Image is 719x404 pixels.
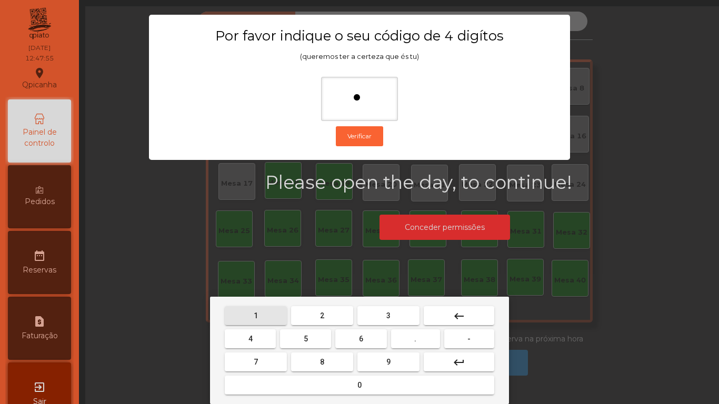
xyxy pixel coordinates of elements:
span: 3 [386,311,391,320]
span: 5 [304,335,308,343]
span: 9 [386,358,391,366]
span: 2 [320,311,324,320]
button: 3 [357,306,420,325]
span: 4 [248,335,253,343]
span: 6 [359,335,363,343]
button: - [444,329,494,348]
button: 2 [291,306,353,325]
mat-icon: keyboard_backspace [453,310,465,322]
button: Verificar [336,126,383,146]
button: 1 [225,306,287,325]
span: 1 [254,311,258,320]
button: 9 [357,352,420,371]
span: . [414,335,416,343]
button: . [391,329,440,348]
span: - [467,335,471,343]
button: 4 [225,329,276,348]
button: 7 [225,352,287,371]
span: 7 [254,358,258,366]
button: 8 [291,352,353,371]
h3: Por favor indique o seu código de 4 digítos [169,27,550,44]
button: 6 [335,329,386,348]
span: 0 [357,381,362,389]
span: (queremos ter a certeza que és tu) [300,53,419,60]
button: 0 [225,376,494,395]
span: 8 [320,358,324,366]
mat-icon: keyboard_return [453,356,465,369]
button: 5 [280,329,331,348]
